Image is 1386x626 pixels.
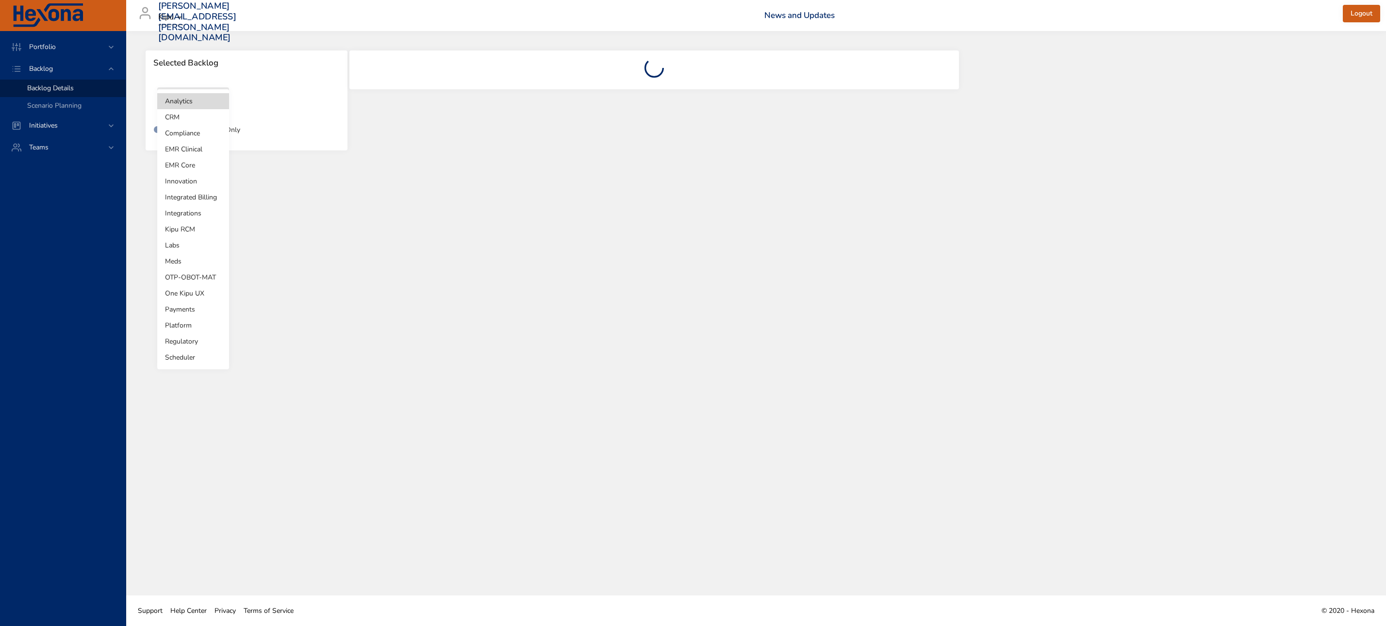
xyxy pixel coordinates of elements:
[157,205,229,221] li: Integrations
[157,301,229,317] li: Payments
[157,125,229,141] li: Compliance
[157,221,229,237] li: Kipu RCM
[157,157,229,173] li: EMR Core
[157,109,229,125] li: CRM
[157,285,229,301] li: One Kipu UX
[157,253,229,269] li: Meds
[157,93,229,109] li: Analytics
[157,333,229,349] li: Regulatory
[157,349,229,365] li: Scheduler
[157,317,229,333] li: Platform
[157,269,229,285] li: OTP-OBOT-MAT
[157,189,229,205] li: Integrated Billing
[157,173,229,189] li: Innovation
[157,141,229,157] li: EMR Clinical
[157,237,229,253] li: Labs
